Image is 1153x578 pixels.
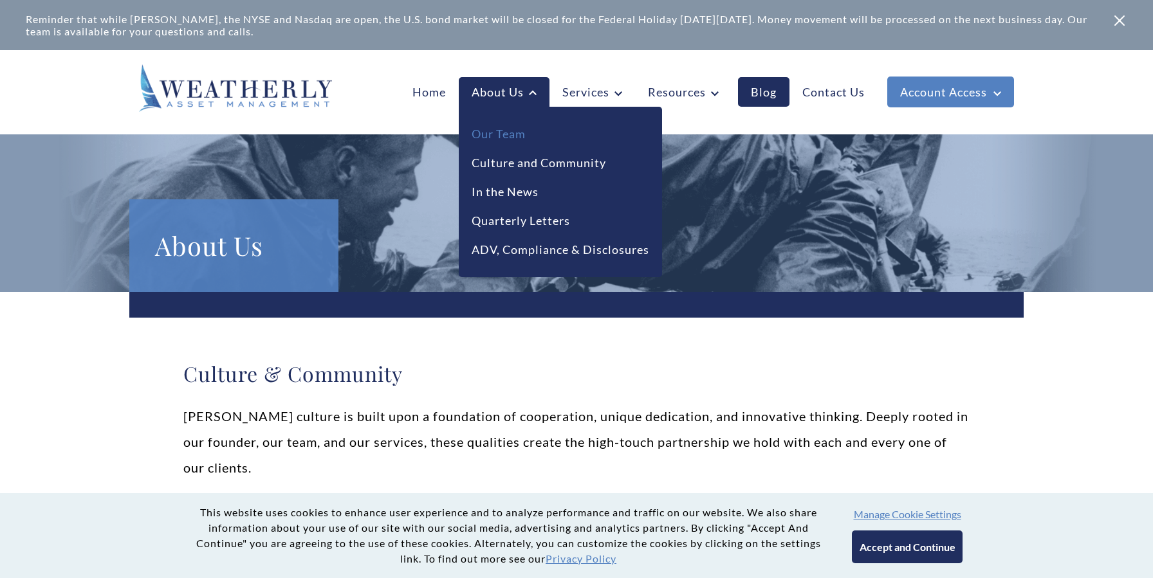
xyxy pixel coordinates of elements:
p: [PERSON_NAME] culture is built upon a foundation of cooperation, unique dedication, and innovativ... [183,403,970,480]
h2: Culture & Community [183,361,970,386]
a: Home [400,77,459,107]
a: Account Access [887,77,1014,107]
button: Accept and Continue [852,530,962,563]
button: Manage Cookie Settings [854,508,961,520]
p: This website uses cookies to enhance user experience and to analyze performance and traffic on ou... [190,505,826,566]
h1: About Us [155,225,313,266]
div: Reminder that while [PERSON_NAME], the NYSE and Nasdaq are open, the U.S. bond market will be clo... [26,13,1112,37]
img: Weatherly [139,64,332,112]
a: Our Team [472,125,526,143]
a: ADV, Compliance & Disclosures [472,241,649,258]
a: Resources [635,77,732,107]
a: Contact Us [789,77,878,107]
a: Culture and Community [472,154,606,172]
a: About Us [459,77,549,107]
a: Privacy Policy [546,552,616,564]
a: In the News [472,183,539,201]
a: Blog [738,77,789,107]
a: Services [549,77,635,107]
a: Quarterly Letters [472,212,570,230]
